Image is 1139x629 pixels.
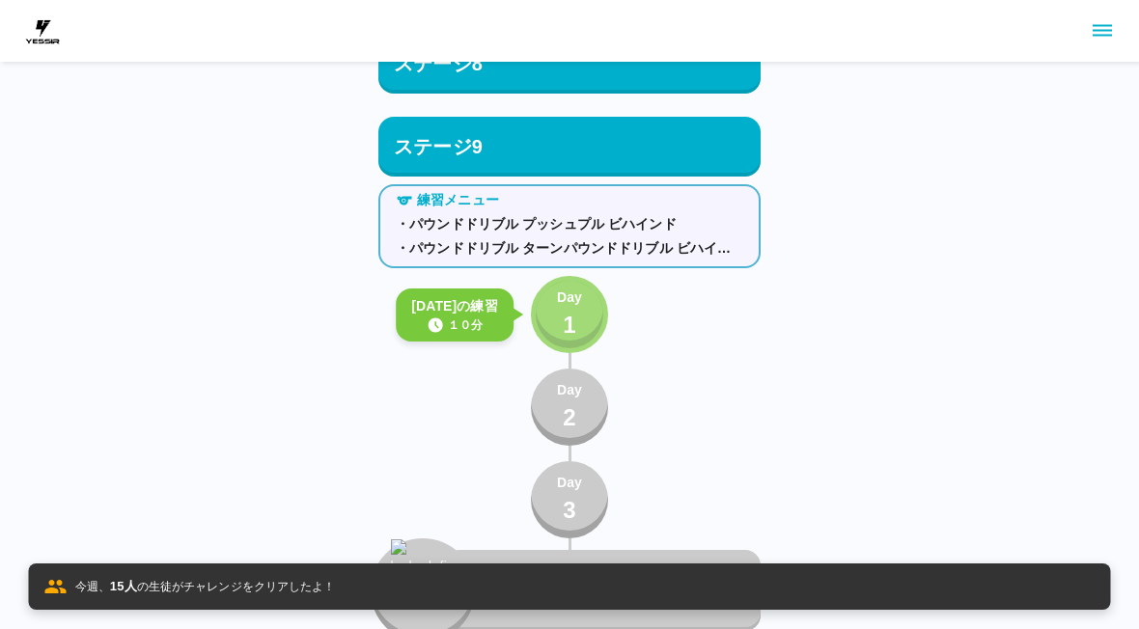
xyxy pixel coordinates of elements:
p: 今週、 の生徒がチャレンジをクリアしたよ！ [75,577,336,596]
button: sidemenu [1086,14,1119,47]
p: 1 [563,308,576,342]
p: Day [557,380,582,400]
img: locked_fire_icon [391,539,456,618]
p: Day [557,473,582,493]
p: １０分 [448,316,483,334]
p: 練習メニュー [417,190,499,210]
button: Day2 [531,369,608,446]
button: Day3 [531,461,608,538]
p: Day [557,287,582,308]
button: Day1 [531,276,608,353]
img: dummy [23,12,62,50]
p: 2 [563,400,576,435]
p: [DATE]の練習 [411,296,498,316]
p: ステージ8 [394,49,483,78]
p: ステージ9 [394,132,483,161]
span: 15 人 [110,579,137,593]
p: 3 [563,493,576,528]
p: ・パウンドドリブル プッシュプル ビハインド [396,214,743,234]
p: ・パウンドドリブル ターンパウンドドリブル ビハインド [396,238,743,259]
